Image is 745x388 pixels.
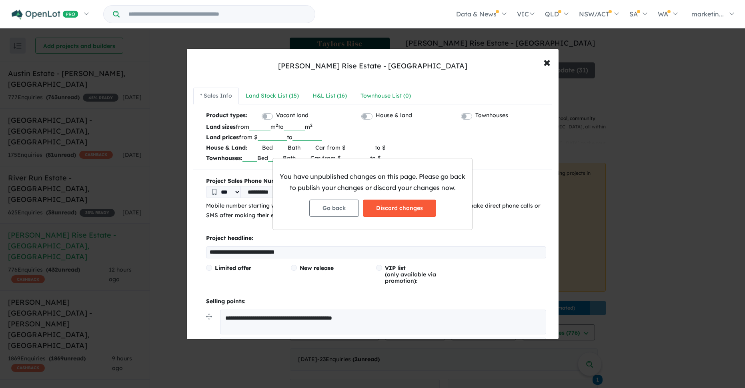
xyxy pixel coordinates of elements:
[363,200,436,217] button: Discard changes
[691,10,724,18] span: marketin...
[279,171,466,193] p: You have unpublished changes on this page. Please go back to publish your changes or discard your...
[12,10,78,20] img: Openlot PRO Logo White
[121,6,313,23] input: Try estate name, suburb, builder or developer
[309,200,359,217] button: Go back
